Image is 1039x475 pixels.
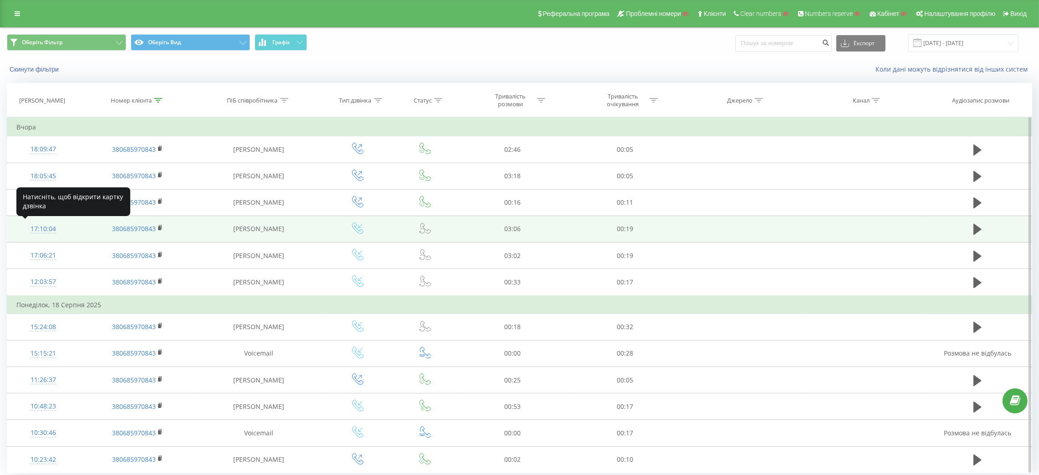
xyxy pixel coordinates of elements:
td: 03:18 [456,163,569,189]
td: 00:02 [456,446,569,473]
td: [PERSON_NAME] [196,189,322,216]
td: 02:46 [456,136,569,163]
div: [PERSON_NAME] [19,97,65,104]
td: Понеділок, 18 Серпня 2025 [7,296,1032,314]
button: Скинути фільтри [7,65,63,73]
span: Клієнти [704,10,726,17]
div: Натисніть, щоб відкрити картку дзвінка [16,187,130,216]
td: 03:06 [456,216,569,242]
td: 00:17 [569,420,681,446]
button: Експорт [836,35,885,52]
span: Clear numbers [740,10,781,17]
td: 00:53 [456,393,569,420]
td: 00:05 [569,136,681,163]
a: 380685970843 [112,322,156,331]
div: Тип дзвінка [339,97,372,104]
span: Проблемні номери [626,10,681,17]
td: 00:05 [569,163,681,189]
div: Аудіозапис розмови [952,97,1009,104]
div: Джерело [727,97,752,104]
td: 00:18 [456,314,569,340]
td: 00:17 [569,269,681,296]
span: Кабінет [877,10,900,17]
div: Статус [414,97,432,104]
span: Вихід [1011,10,1027,17]
td: 00:19 [569,216,681,242]
td: 00:10 [569,446,681,473]
td: 00:00 [456,340,569,367]
div: Номер клієнта [111,97,152,104]
div: 15:24:08 [16,318,70,336]
span: Реферальна програма [543,10,610,17]
div: 15:15:21 [16,345,70,362]
span: Оберіть Фільтр [22,39,62,46]
td: [PERSON_NAME] [196,446,322,473]
td: 00:00 [456,420,569,446]
td: [PERSON_NAME] [196,136,322,163]
span: Numbers reserve [805,10,853,17]
td: [PERSON_NAME] [196,243,322,269]
div: 10:48:23 [16,398,70,415]
a: 380685970843 [112,429,156,437]
a: 380685970843 [112,376,156,384]
a: Коли дані можуть відрізнятися вiд інших систем [875,65,1032,73]
div: 12:03:57 [16,273,70,291]
span: Налаштування профілю [924,10,995,17]
span: Графік [272,39,290,46]
td: 00:28 [569,340,681,367]
td: 00:11 [569,189,681,216]
div: Тривалість очікування [599,93,647,108]
div: 10:23:42 [16,451,70,469]
div: 17:10:04 [16,220,70,238]
td: 00:25 [456,367,569,393]
td: [PERSON_NAME] [196,314,322,340]
td: Voicemail [196,420,322,446]
a: 380685970843 [112,171,156,180]
div: 11:26:37 [16,371,70,389]
td: 00:17 [569,393,681,420]
td: 00:32 [569,314,681,340]
div: Канал [853,97,870,104]
td: 00:16 [456,189,569,216]
td: 03:02 [456,243,569,269]
a: 380685970843 [112,251,156,260]
td: 00:19 [569,243,681,269]
td: 00:33 [456,269,569,296]
td: [PERSON_NAME] [196,393,322,420]
td: Voicemail [196,340,322,367]
td: [PERSON_NAME] [196,163,322,189]
td: Вчора [7,118,1032,136]
a: 380685970843 [112,224,156,233]
span: Розмова не відбулась [944,349,1011,357]
div: 18:09:47 [16,140,70,158]
button: Оберіть Фільтр [7,34,126,51]
div: Тривалість розмови [486,93,535,108]
span: Розмова не відбулась [944,429,1011,437]
a: 380685970843 [112,349,156,357]
td: [PERSON_NAME] [196,269,322,296]
a: 380685970843 [112,455,156,464]
a: 380685970843 [112,402,156,411]
div: 10:30:46 [16,424,70,442]
div: 18:05:45 [16,167,70,185]
td: 00:05 [569,367,681,393]
td: [PERSON_NAME] [196,367,322,393]
div: 17:06:21 [16,247,70,264]
button: Оберіть Вид [131,34,250,51]
td: [PERSON_NAME] [196,216,322,242]
a: 380685970843 [112,278,156,286]
input: Пошук за номером [735,35,832,52]
a: 380685970843 [112,145,156,154]
a: 380685970843 [112,198,156,207]
button: Графік [255,34,307,51]
div: ПІБ співробітника [227,97,278,104]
